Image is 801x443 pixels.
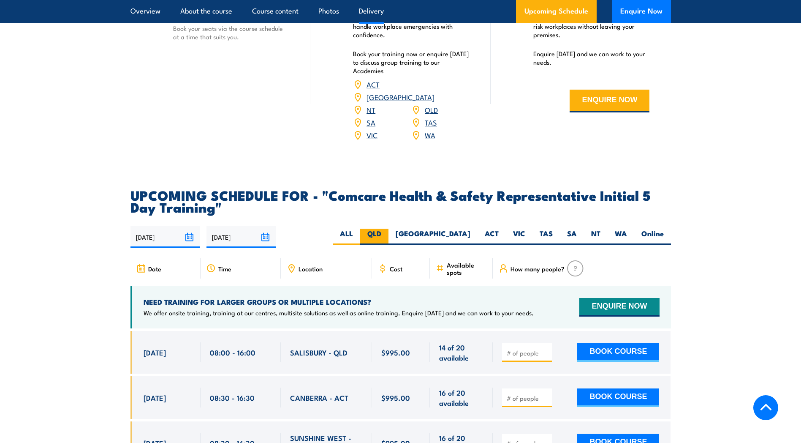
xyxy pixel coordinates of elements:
[390,265,402,272] span: Cost
[367,117,375,127] a: SA
[367,104,375,115] a: NT
[510,265,565,272] span: How many people?
[144,297,534,306] h4: NEED TRAINING FOR LARGER GROUPS OR MULTIPLE LOCATIONS?
[381,393,410,402] span: $995.00
[425,130,435,140] a: WA
[130,189,671,213] h2: UPCOMING SCHEDULE FOR - "Comcare Health & Safety Representative Initial 5 Day Training"
[206,226,276,248] input: To date
[388,229,478,245] label: [GEOGRAPHIC_DATA]
[290,347,348,357] span: SALISBURY - QLD
[144,347,166,357] span: [DATE]
[299,265,323,272] span: Location
[367,79,380,89] a: ACT
[381,347,410,357] span: $995.00
[532,229,560,245] label: TAS
[210,347,255,357] span: 08:00 - 16:00
[333,229,360,245] label: ALL
[367,130,377,140] a: VIC
[439,388,483,407] span: 16 of 20 available
[608,229,634,245] label: WA
[360,229,388,245] label: QLD
[577,388,659,407] button: BOOK COURSE
[218,265,231,272] span: Time
[439,342,483,362] span: 14 of 20 available
[425,117,437,127] a: TAS
[478,229,506,245] label: ACT
[533,49,650,66] p: Enquire [DATE] and we can work to your needs.
[425,104,438,115] a: QLD
[560,229,584,245] label: SA
[447,261,487,276] span: Available spots
[290,393,348,402] span: CANBERRA - ACT
[144,309,534,317] p: We offer onsite training, training at our centres, multisite solutions as well as online training...
[353,49,470,75] p: Book your training now or enquire [DATE] to discuss group training to our Academies
[144,393,166,402] span: [DATE]
[507,394,549,402] input: # of people
[367,92,434,102] a: [GEOGRAPHIC_DATA]
[506,229,532,245] label: VIC
[507,349,549,357] input: # of people
[577,343,659,362] button: BOOK COURSE
[579,298,659,317] button: ENQUIRE NOW
[584,229,608,245] label: NT
[570,90,649,112] button: ENQUIRE NOW
[173,24,290,41] p: Book your seats via the course schedule at a time that suits you.
[130,226,200,248] input: From date
[634,229,671,245] label: Online
[148,265,161,272] span: Date
[210,393,255,402] span: 08:30 - 16:30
